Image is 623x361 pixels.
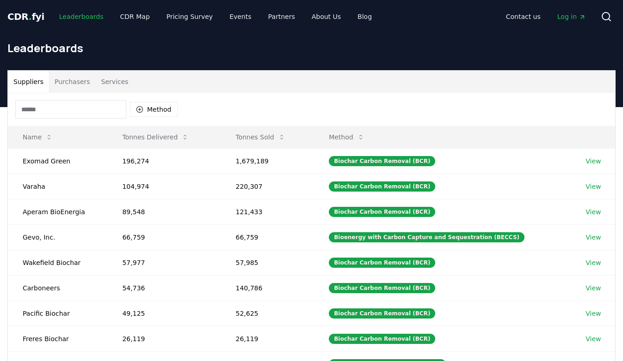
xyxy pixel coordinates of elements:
[221,301,315,326] td: 52,625
[7,41,616,55] h1: Leaderboards
[329,207,435,217] div: Biochar Carbon Removal (BCR)
[221,199,315,224] td: 121,433
[107,199,221,224] td: 89,548
[329,258,435,268] div: Biochar Carbon Removal (BCR)
[7,10,44,23] a: CDR.fyi
[8,199,107,224] td: Aperam BioEnergia
[222,8,259,25] a: Events
[115,128,196,146] button: Tonnes Delivered
[329,308,435,319] div: Biochar Carbon Removal (BCR)
[8,301,107,326] td: Pacific Biochar
[329,334,435,344] div: Biochar Carbon Removal (BCR)
[221,148,315,174] td: 1,679,189
[499,8,593,25] nav: Main
[8,174,107,199] td: Varaha
[586,309,601,318] a: View
[329,181,435,192] div: Biochar Carbon Removal (BCR)
[586,233,601,242] a: View
[107,275,221,301] td: 54,736
[586,283,601,293] a: View
[7,11,44,22] span: CDR fyi
[221,174,315,199] td: 220,307
[329,283,435,293] div: Biochar Carbon Removal (BCR)
[557,12,586,21] span: Log in
[52,8,379,25] nav: Main
[221,224,315,250] td: 66,759
[107,250,221,275] td: 57,977
[499,8,548,25] a: Contact us
[586,258,601,267] a: View
[321,128,372,146] button: Method
[221,250,315,275] td: 57,985
[52,8,111,25] a: Leaderboards
[130,102,178,117] button: Method
[586,207,601,217] a: View
[49,71,96,93] button: Purchasers
[29,11,32,22] span: .
[107,301,221,326] td: 49,125
[261,8,302,25] a: Partners
[8,148,107,174] td: Exomad Green
[550,8,593,25] a: Log in
[107,148,221,174] td: 196,274
[15,128,60,146] button: Name
[159,8,220,25] a: Pricing Survey
[113,8,157,25] a: CDR Map
[329,156,435,166] div: Biochar Carbon Removal (BCR)
[221,275,315,301] td: 140,786
[586,334,601,343] a: View
[329,232,524,242] div: Bioenergy with Carbon Capture and Sequestration (BECCS)
[107,224,221,250] td: 66,759
[107,326,221,351] td: 26,119
[8,275,107,301] td: Carboneers
[221,326,315,351] td: 26,119
[586,156,601,166] a: View
[107,174,221,199] td: 104,974
[8,326,107,351] td: Freres Biochar
[8,250,107,275] td: Wakefield Biochar
[350,8,379,25] a: Blog
[304,8,348,25] a: About Us
[586,182,601,191] a: View
[96,71,134,93] button: Services
[8,224,107,250] td: Gevo, Inc.
[228,128,293,146] button: Tonnes Sold
[8,71,49,93] button: Suppliers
